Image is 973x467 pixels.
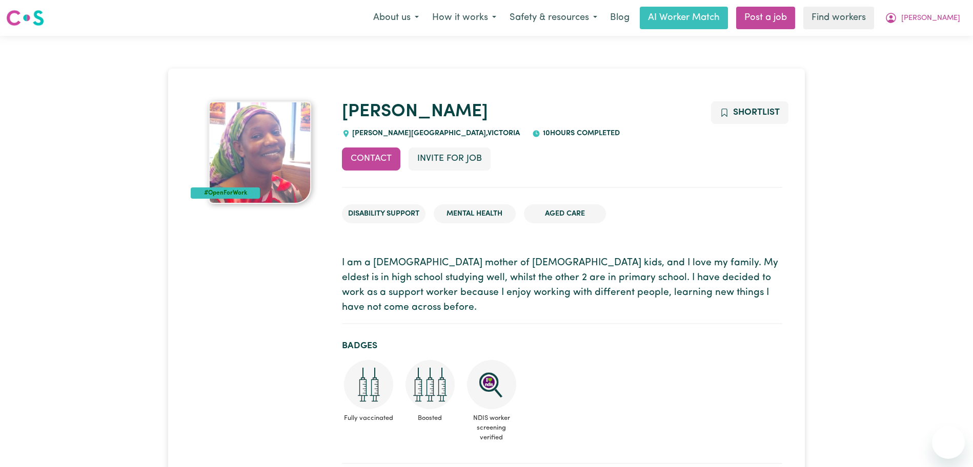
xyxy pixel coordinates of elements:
a: Careseekers logo [6,6,44,30]
button: Contact [342,147,400,170]
img: Care and support worker has received 2 doses of COVID-19 vaccine [344,360,393,409]
a: Find workers [803,7,874,29]
a: Blog [604,7,636,29]
a: Post a job [736,7,795,29]
span: [PERSON_NAME][GEOGRAPHIC_DATA] , Victoria [350,130,520,137]
button: About us [367,7,425,29]
span: Boosted [403,409,457,427]
span: Fully vaccinated [342,409,395,427]
img: NDIS Worker Screening Verified [467,360,516,409]
div: #OpenForWork [191,187,260,199]
img: Abair [209,101,311,204]
li: Disability Support [342,204,425,224]
h2: Badges [342,341,782,351]
button: How it works [425,7,503,29]
button: My Account [878,7,967,29]
button: Safety & resources [503,7,604,29]
span: NDIS worker screening verified [465,409,518,447]
button: Add to shortlist [711,101,788,124]
a: [PERSON_NAME] [342,103,488,121]
li: Mental Health [434,204,516,224]
li: Aged Care [524,204,606,224]
span: 10 hours completed [540,130,620,137]
img: Careseekers logo [6,9,44,27]
span: [PERSON_NAME] [901,13,960,24]
a: AI Worker Match [640,7,728,29]
button: Invite for Job [409,147,491,170]
span: Shortlist [733,108,780,117]
p: I am a [DEMOGRAPHIC_DATA] mother of [DEMOGRAPHIC_DATA] kids, and I love my family. My eldest is i... [342,256,782,315]
a: Abair's profile picture'#OpenForWork [191,101,329,204]
img: Care and support worker has received booster dose of COVID-19 vaccination [406,360,455,409]
iframe: Button to launch messaging window [932,426,965,459]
